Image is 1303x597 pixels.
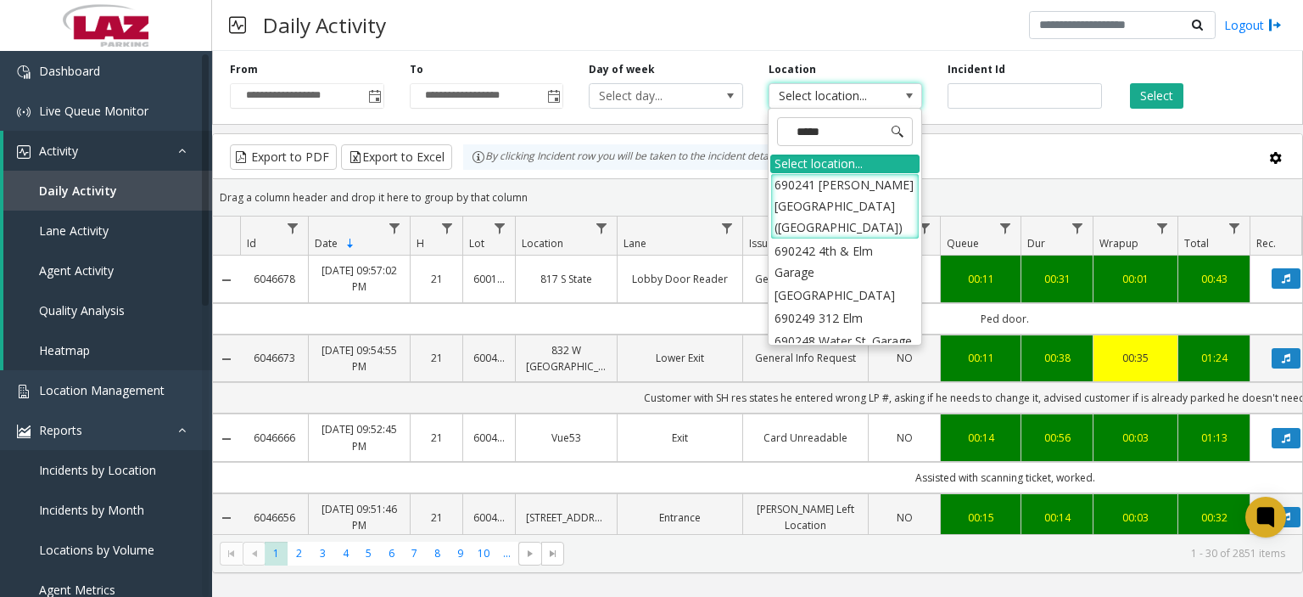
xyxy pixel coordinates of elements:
a: NO [879,430,930,446]
span: Page 6 [380,542,403,565]
span: Lane Activity [39,222,109,239]
a: 00:43 [1188,271,1239,287]
a: 01:13 [1188,430,1239,446]
a: Lobby Door Reader [628,271,732,287]
a: 01:24 [1188,350,1239,366]
span: Select location... [769,84,892,108]
a: 832 W [GEOGRAPHIC_DATA] [526,342,607,375]
a: 00:31 [1032,271,1082,287]
a: 00:38 [1032,350,1082,366]
a: 21 [421,350,452,366]
a: 600443 [473,510,505,526]
li: 690241 [PERSON_NAME][GEOGRAPHIC_DATA] ([GEOGRAPHIC_DATA]) [770,173,920,239]
a: Id Filter Menu [282,217,305,239]
a: [DATE] 09:54:55 PM [319,342,400,375]
a: 00:15 [951,510,1010,526]
a: Card Unreadable [753,430,858,446]
a: Activity [3,131,212,171]
span: Queue [947,236,979,251]
a: NO [879,510,930,526]
span: Dashboard [39,63,100,79]
label: Location [769,62,816,77]
a: NO [879,350,930,366]
span: Page 1 [265,542,288,565]
span: Toggle popup [365,84,383,108]
h3: Daily Activity [254,4,394,46]
span: Incidents by Location [39,462,156,478]
span: Rec. [1256,236,1276,251]
span: Wrapup [1099,236,1138,251]
span: Lane [624,236,646,251]
span: Go to the next page [518,542,541,566]
a: Lane Activity [3,211,212,251]
a: Quality Analysis [3,290,212,330]
button: Select [1130,83,1183,109]
a: 6046673 [250,350,298,366]
span: Go to the next page [523,547,537,560]
a: [PERSON_NAME] Left Location [753,501,858,533]
img: logout [1268,16,1282,34]
div: 00:11 [951,271,1010,287]
button: Export to PDF [230,144,337,170]
span: Live Queue Monitor [39,103,148,119]
img: pageIcon [229,4,246,46]
li: 690248 Water St. Garage [770,329,920,352]
a: [DATE] 09:51:46 PM [319,501,400,533]
a: Location Filter Menu [590,217,613,239]
a: General Info Request [753,271,858,287]
img: 'icon' [17,65,31,79]
span: Location Management [39,382,165,398]
span: Page 10 [473,542,495,565]
a: Logout [1224,16,1282,34]
div: Drag a column header and drop it here to group by that column [213,183,1302,212]
img: 'icon' [17,145,31,159]
span: Page 7 [403,542,426,565]
div: Data table [213,217,1302,534]
span: Lot [469,236,484,251]
a: 00:14 [1032,510,1082,526]
a: Wrapup Filter Menu [1151,217,1174,239]
a: Agent Activity [3,251,212,290]
a: 817 S State [526,271,607,287]
span: NO [897,510,913,525]
span: H [417,236,424,251]
label: Incident Id [948,62,1005,77]
div: 00:35 [1104,350,1167,366]
span: Page 11 [495,542,518,565]
a: 00:11 [951,350,1010,366]
a: 600432 [473,430,505,446]
span: Select day... [590,84,712,108]
span: Page 3 [311,542,334,565]
a: Daily Activity [3,171,212,211]
a: 00:32 [1188,510,1239,526]
label: From [230,62,258,77]
span: Dur [1027,236,1045,251]
span: Issue [749,236,774,251]
span: Toggle popup [544,84,562,108]
a: Collapse Details [213,273,240,287]
a: 00:14 [951,430,1010,446]
a: 6046666 [250,430,298,446]
a: [DATE] 09:52:45 PM [319,421,400,453]
a: 00:56 [1032,430,1082,446]
a: Queue Filter Menu [994,217,1017,239]
span: NO [897,431,913,445]
span: Incidents by Month [39,502,144,518]
a: 21 [421,430,452,446]
a: 6046678 [250,271,298,287]
a: 600118 [473,271,505,287]
a: 00:03 [1104,510,1167,526]
li: [GEOGRAPHIC_DATA] [770,284,920,307]
img: 'icon' [17,425,31,438]
span: Go to the last page [541,542,564,566]
div: Select location... [770,155,920,173]
img: infoIcon.svg [472,150,485,164]
span: Go to the last page [546,547,560,560]
span: Locations by Volume [39,542,154,558]
button: Export to Excel [341,144,452,170]
span: Sortable [344,237,357,251]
